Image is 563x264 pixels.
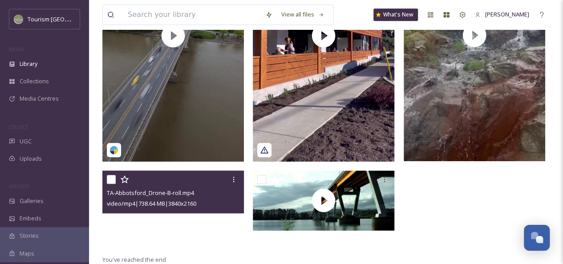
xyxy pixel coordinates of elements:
[253,171,394,231] img: thumbnail
[20,232,39,240] span: Stories
[9,183,29,190] span: WIDGETS
[20,137,32,146] span: UGC
[20,60,37,68] span: Library
[102,256,166,264] span: You've reached the end
[20,197,44,205] span: Galleries
[20,154,42,163] span: Uploads
[373,8,418,21] a: What's New
[28,15,107,23] span: Tourism [GEOGRAPHIC_DATA]
[20,94,59,103] span: Media Centres
[107,199,196,207] span: video/mp4 | 738.64 MB | 3840 x 2160
[20,214,41,223] span: Embeds
[109,146,118,154] img: snapsea-logo.png
[470,6,534,23] a: [PERSON_NAME]
[14,15,23,24] img: Abbotsford_Snapsea.png
[524,225,550,251] button: Open Chat
[485,10,529,18] span: [PERSON_NAME]
[9,123,28,130] span: COLLECT
[20,77,49,85] span: Collections
[277,6,329,23] a: View all files
[20,249,34,258] span: Maps
[107,189,194,197] span: TA-Abbotsford_Drone-B-roll.mp4
[9,46,24,53] span: MEDIA
[123,5,261,24] input: Search your library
